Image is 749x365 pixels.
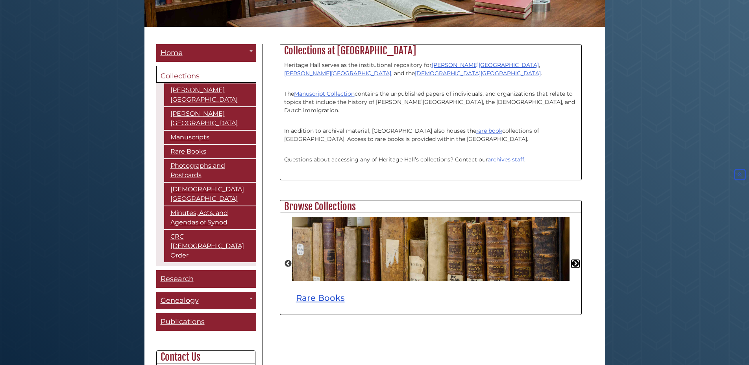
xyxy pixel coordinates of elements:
a: Publications [156,313,256,331]
a: CRC [DEMOGRAPHIC_DATA] Order [164,230,256,262]
a: archives staff [488,156,524,163]
a: Home [156,44,256,62]
a: [DEMOGRAPHIC_DATA][GEOGRAPHIC_DATA] [164,183,256,206]
h2: Collections at [GEOGRAPHIC_DATA] [280,44,581,57]
img: Hekman Library rare books [292,217,570,281]
a: Manuscripts [164,131,256,144]
a: Photographs and Postcards [164,159,256,182]
button: Previous [284,260,292,268]
a: [PERSON_NAME][GEOGRAPHIC_DATA] [164,83,256,106]
h2: Browse Collections [280,200,581,213]
span: Publications [161,317,205,326]
p: In addition to archival material, [GEOGRAPHIC_DATA] also houses the collections of [GEOGRAPHIC_DA... [284,119,577,143]
a: Rare Books [296,293,345,303]
p: Heritage Hall serves as the institutional repository for , , and the . [284,61,577,78]
span: Home [161,48,183,57]
span: Genealogy [161,296,199,305]
span: Collections [161,72,200,80]
a: [PERSON_NAME][GEOGRAPHIC_DATA] [164,107,256,130]
button: Next [571,260,579,268]
span: Research [161,274,194,283]
a: [DEMOGRAPHIC_DATA][GEOGRAPHIC_DATA] [415,70,541,77]
a: [PERSON_NAME][GEOGRAPHIC_DATA] [284,70,391,77]
a: Collections [156,66,256,83]
p: The contains the unpublished papers of individuals, and organizations that relate to topics that ... [284,82,577,115]
a: Rare Books [164,145,256,158]
a: [PERSON_NAME][GEOGRAPHIC_DATA] [432,61,539,69]
a: Back to Top [732,171,747,178]
h2: Contact Us [157,351,255,363]
a: Research [156,270,256,288]
p: Questions about accessing any of Heritage Hall’s collections? Contact our . [284,147,577,172]
a: Manuscript Collection [294,90,355,97]
a: Genealogy [156,292,256,309]
a: rare book [476,127,502,134]
a: Minutes, Acts, and Agendas of Synod [164,206,256,229]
